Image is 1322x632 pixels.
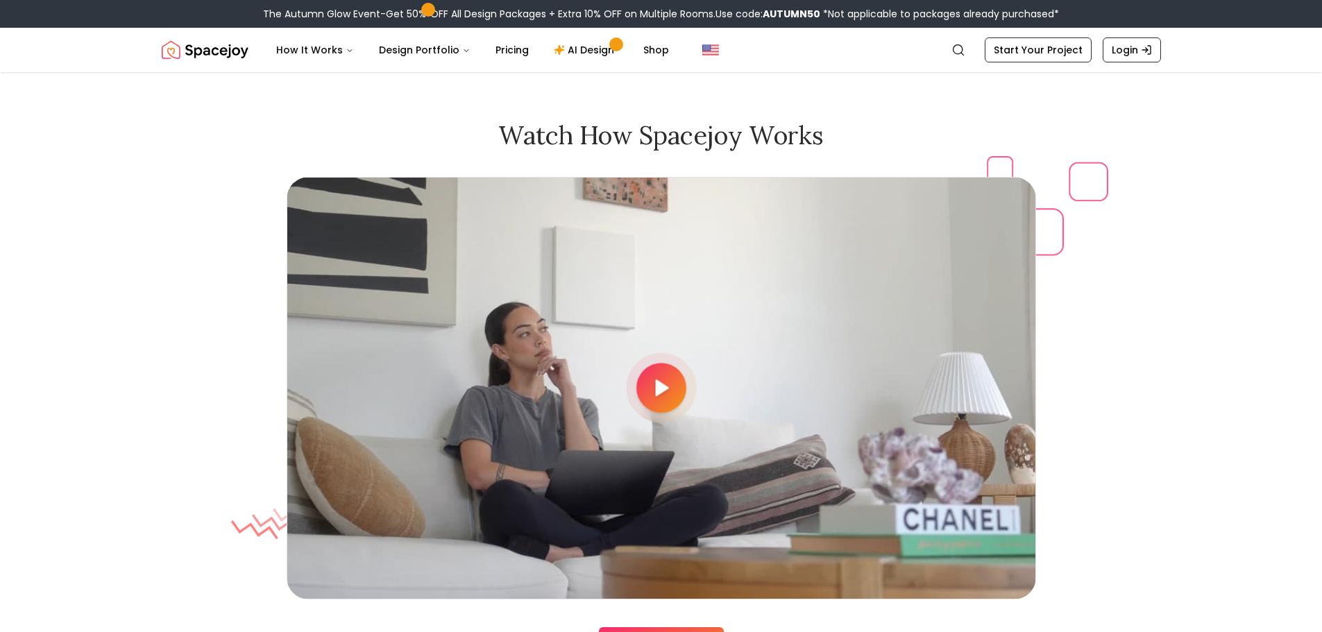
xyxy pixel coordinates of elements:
h2: Watch how Spacejoy works [162,121,1161,149]
button: How It Works [265,36,365,64]
a: AI Design [543,36,629,64]
a: Shop [632,36,680,64]
img: Video thumbnail [287,177,1036,599]
nav: Main [265,36,680,64]
a: Start Your Project [985,37,1092,62]
b: AUTUMN50 [763,7,820,21]
img: Spacejoy Logo [162,36,248,64]
span: *Not applicable to packages already purchased* [820,7,1059,21]
nav: Global [162,28,1161,72]
span: Use code: [715,7,820,21]
a: Pricing [484,36,540,64]
button: Design Portfolio [368,36,482,64]
img: United States [702,42,719,58]
a: Spacejoy [162,36,248,64]
div: The Autumn Glow Event-Get 50% OFF All Design Packages + Extra 10% OFF on Multiple Rooms. [263,7,1059,21]
a: Login [1103,37,1161,62]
